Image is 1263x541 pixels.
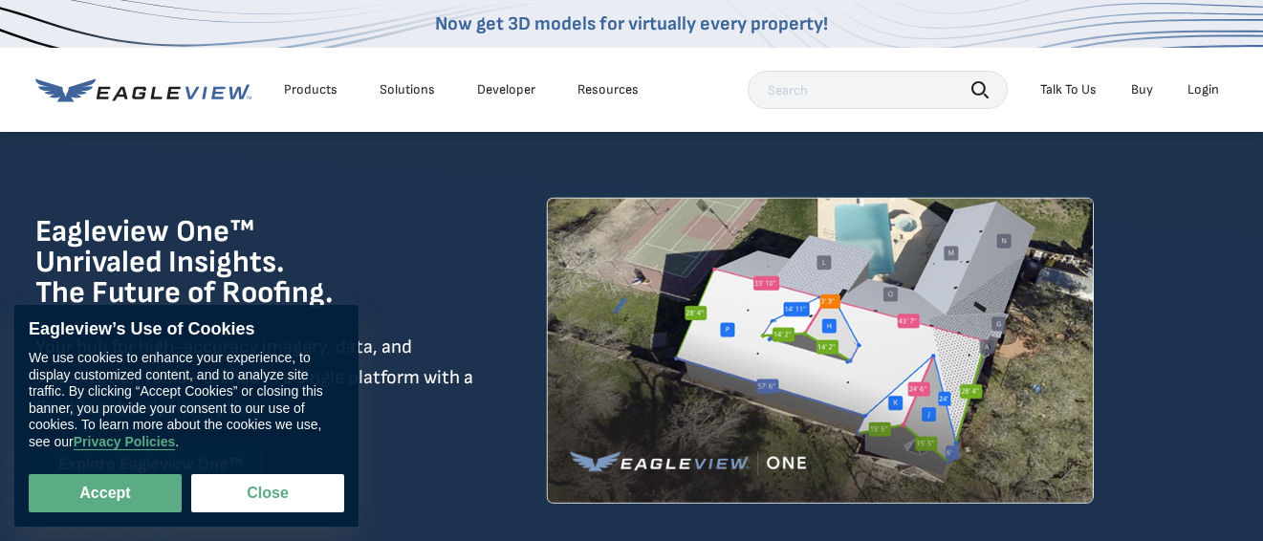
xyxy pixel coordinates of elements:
a: Now get 3D models for virtually every property! [435,12,828,35]
div: Login [1187,81,1219,98]
a: Developer [477,81,535,98]
div: Solutions [380,81,435,98]
button: Accept [29,474,182,512]
div: Eagleview’s Use of Cookies [29,319,344,340]
a: Privacy Policies [74,434,176,450]
div: We use cookies to enhance your experience, to display customized content, and to analyze site tra... [29,350,344,450]
a: Buy [1131,81,1153,98]
div: Products [284,81,338,98]
input: Search [748,71,1008,109]
h1: Eagleview One™ Unrivaled Insights. The Future of Roofing. [35,217,430,309]
div: Talk To Us [1040,81,1097,98]
button: Close [191,474,344,512]
div: Resources [577,81,639,98]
